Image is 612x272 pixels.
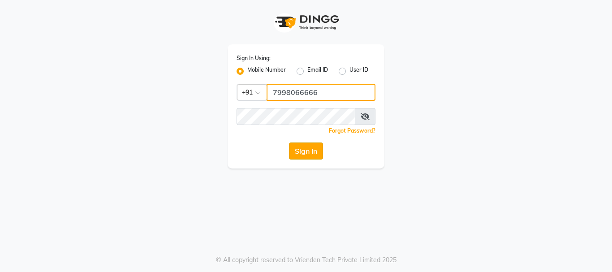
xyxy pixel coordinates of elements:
label: Mobile Number [247,66,286,77]
input: Username [237,108,355,125]
label: Sign In Using: [237,54,271,62]
button: Sign In [289,142,323,160]
img: logo1.svg [270,9,342,35]
label: Email ID [307,66,328,77]
a: Forgot Password? [329,127,375,134]
input: Username [267,84,375,101]
label: User ID [349,66,368,77]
